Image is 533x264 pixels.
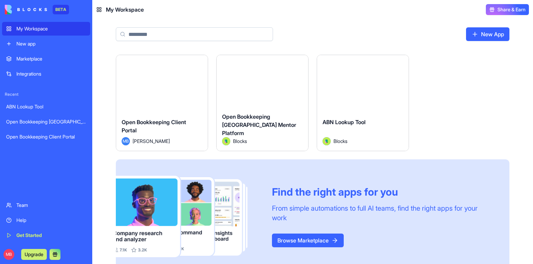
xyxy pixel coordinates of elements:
a: Team [2,198,90,212]
div: Integrations [16,70,86,77]
div: From simple automations to full AI teams, find the right apps for your work [272,203,493,223]
div: Team [16,202,86,209]
span: ABN Lookup Tool [323,119,366,126]
img: Frame_181_egmpey.png [116,176,261,258]
img: logo [5,5,47,14]
a: Open Bookkeeping [GEOGRAPHIC_DATA] Mentor Platform [2,115,90,129]
div: My Workspace [16,25,86,32]
a: Help [2,213,90,227]
a: Open Bookkeeping Client Portal [2,130,90,144]
div: Find the right apps for you [272,186,493,198]
a: Marketplace [2,52,90,66]
a: Integrations [2,67,90,81]
img: Avatar [222,137,230,145]
div: New app [16,40,86,47]
span: Blocks [233,137,247,145]
div: BETA [53,5,69,14]
a: ABN Lookup ToolAvatarBlocks [317,55,409,151]
div: ABN Lookup Tool [6,103,86,110]
a: Open Bookkeeping Client PortalMB[PERSON_NAME] [116,55,208,151]
div: Open Bookkeeping [GEOGRAPHIC_DATA] Mentor Platform [6,118,86,125]
button: Upgrade [21,249,47,260]
span: My Workspace [106,5,144,14]
span: Share & Earn [497,6,525,13]
a: My Workspace [2,22,90,36]
a: Get Started [2,228,90,242]
a: ABN Lookup Tool [2,100,90,114]
span: Open Bookkeeping [GEOGRAPHIC_DATA] Mentor Platform [222,113,296,136]
span: Open Bookkeeping Client Portal [122,119,186,134]
button: Share & Earn [486,4,529,15]
span: Recent [2,92,90,97]
div: Open Bookkeeping Client Portal [6,133,86,140]
a: BETA [5,5,69,14]
a: Browse Marketplace [272,234,344,247]
a: New App [466,27,509,41]
span: [PERSON_NAME] [133,137,170,145]
div: Help [16,217,86,224]
div: Marketplace [16,55,86,62]
div: Get Started [16,232,86,239]
a: New app [2,37,90,51]
span: Blocks [333,137,347,145]
a: Open Bookkeeping [GEOGRAPHIC_DATA] Mentor PlatformAvatarBlocks [216,55,309,151]
span: MB [122,137,130,145]
a: Upgrade [21,251,47,258]
span: MB [3,249,14,260]
img: Avatar [323,137,331,145]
